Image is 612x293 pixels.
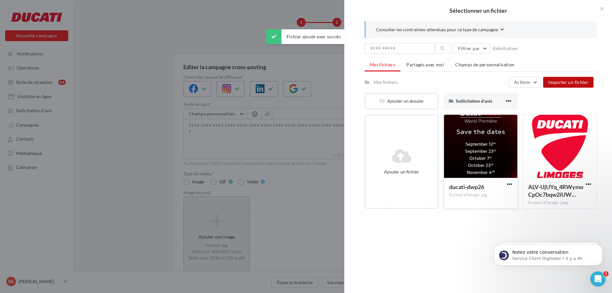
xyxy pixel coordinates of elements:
button: Actions [509,77,541,88]
div: Ajouter un dossier [366,98,438,104]
div: Format d'image: jpg [449,192,512,198]
button: Réinitialiser [490,45,521,52]
span: Consulter les contraintes attendues pour ce type de campagne [376,26,498,33]
div: Ajouter un fichier [368,169,435,175]
div: Format d'image: jpeg [528,200,591,206]
span: Mes fichiers [370,62,395,67]
span: Sollicitation d'avis [456,98,492,104]
button: Consulter les contraintes attendues pour ce type de campagne [376,26,504,34]
h2: Sélectionner un fichier [354,8,602,13]
div: Fichier ajouté avec succès [266,29,346,44]
span: Champs de personnalisation [455,62,514,67]
span: 2 [603,271,608,276]
span: Partagés avec moi [406,62,444,67]
iframe: Intercom live chat [590,271,606,287]
span: ALV-UjUYq_4RWymoCpOc7bqw2iUWWTmzoNkPL_PQjwwIE9SWEb2MGIZH [528,183,583,198]
iframe: Intercom notifications message [484,231,612,276]
button: Importer un fichier [543,77,594,88]
button: Filtrer par [453,43,490,54]
span: Actions [514,79,530,85]
span: Importer un fichier [548,79,588,85]
div: Mes fichiers [374,79,397,85]
span: ducati-dwp26 [449,183,484,190]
